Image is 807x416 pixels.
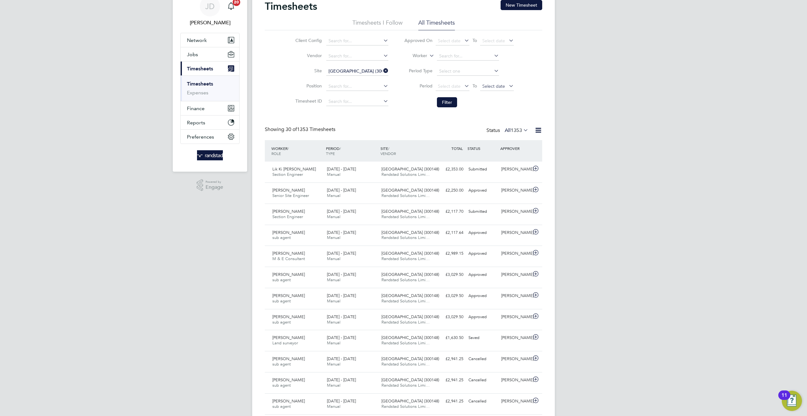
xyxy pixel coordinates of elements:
[482,38,505,44] span: Select date
[781,395,787,403] div: 11
[381,293,439,298] span: [GEOGRAPHIC_DATA] (300148)
[466,228,499,238] div: Approved
[272,187,305,193] span: [PERSON_NAME]
[404,38,433,43] label: Approved On
[381,404,430,409] span: Randstad Solutions Limi…
[466,354,499,364] div: Cancelled
[327,404,340,409] span: Manual
[404,83,433,89] label: Period
[437,97,457,107] button: Filter
[433,248,466,259] div: £2,989.15
[272,335,305,340] span: [PERSON_NAME]
[187,105,205,111] span: Finance
[433,333,466,343] div: £1,630.50
[327,293,356,298] span: [DATE] - [DATE]
[181,101,239,115] button: Finance
[352,19,403,30] li: Timesheets I Follow
[499,396,531,407] div: [PERSON_NAME]
[433,164,466,175] div: £2,353.00
[293,53,322,58] label: Vendor
[324,143,379,159] div: PERIOD
[272,398,305,404] span: [PERSON_NAME]
[438,38,461,44] span: Select date
[433,291,466,301] div: £3,029.50
[379,143,433,159] div: SITE
[272,209,305,214] span: [PERSON_NAME]
[499,228,531,238] div: [PERSON_NAME]
[471,36,479,45] span: To
[380,151,396,156] span: VENDOR
[433,396,466,407] div: £2,941.25
[381,398,439,404] span: [GEOGRAPHIC_DATA] (300148)
[466,206,499,217] div: Submitted
[381,272,439,277] span: [GEOGRAPHIC_DATA] (300148)
[272,277,291,282] span: sub agent
[486,126,530,135] div: Status
[327,272,356,277] span: [DATE] - [DATE]
[197,150,223,160] img: randstad-logo-retina.png
[433,312,466,322] div: £3,029.50
[327,256,340,261] span: Manual
[187,120,205,126] span: Reports
[451,146,463,151] span: TOTAL
[327,187,356,193] span: [DATE] - [DATE]
[287,146,289,151] span: /
[381,235,430,240] span: Randstad Solutions Limi…
[327,319,340,325] span: Manual
[272,361,291,367] span: sub agent
[187,134,214,140] span: Preferences
[181,33,239,47] button: Network
[433,185,466,196] div: £2,250.00
[466,248,499,259] div: Approved
[466,375,499,385] div: Cancelled
[499,185,531,196] div: [PERSON_NAME]
[327,214,340,219] span: Manual
[293,38,322,43] label: Client Config
[433,228,466,238] div: £2,117.64
[272,377,305,383] span: [PERSON_NAME]
[381,340,430,346] span: Randstad Solutions Limi…
[293,83,322,89] label: Position
[511,127,522,134] span: 1353
[381,361,430,367] span: Randstad Solutions Limi…
[286,126,335,133] span: 1353 Timesheets
[499,248,531,259] div: [PERSON_NAME]
[187,66,213,72] span: Timesheets
[327,377,356,383] span: [DATE] - [DATE]
[327,172,340,177] span: Manual
[381,214,430,219] span: Randstad Solutions Limi…
[499,291,531,301] div: [PERSON_NAME]
[272,383,291,388] span: sub agent
[327,383,340,388] span: Manual
[181,75,239,101] div: Timesheets
[466,270,499,280] div: Approved
[381,187,439,193] span: [GEOGRAPHIC_DATA] (300148)
[327,209,356,214] span: [DATE] - [DATE]
[181,116,239,129] button: Reports
[327,277,340,282] span: Manual
[272,172,303,177] span: Section Engineer
[187,90,208,96] a: Expenses
[466,396,499,407] div: Cancelled
[206,185,223,190] span: Engage
[205,2,215,10] span: JD
[499,354,531,364] div: [PERSON_NAME]
[404,68,433,74] label: Period Type
[782,391,802,411] button: Open Resource Center, 11 new notifications
[381,172,430,177] span: Randstad Solutions Limi…
[418,19,455,30] li: All Timesheets
[437,52,499,61] input: Search for...
[499,312,531,322] div: [PERSON_NAME]
[272,314,305,319] span: [PERSON_NAME]
[381,166,439,172] span: [GEOGRAPHIC_DATA] (300148)
[272,256,305,261] span: M & E Consultant
[466,333,499,343] div: Saved
[272,404,291,409] span: sub agent
[381,209,439,214] span: [GEOGRAPHIC_DATA] (300148)
[381,383,430,388] span: Randstad Solutions Limi…
[466,164,499,175] div: Submitted
[286,126,297,133] span: 30 of
[326,151,335,156] span: TYPE
[381,193,430,198] span: Randstad Solutions Limi…
[499,206,531,217] div: [PERSON_NAME]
